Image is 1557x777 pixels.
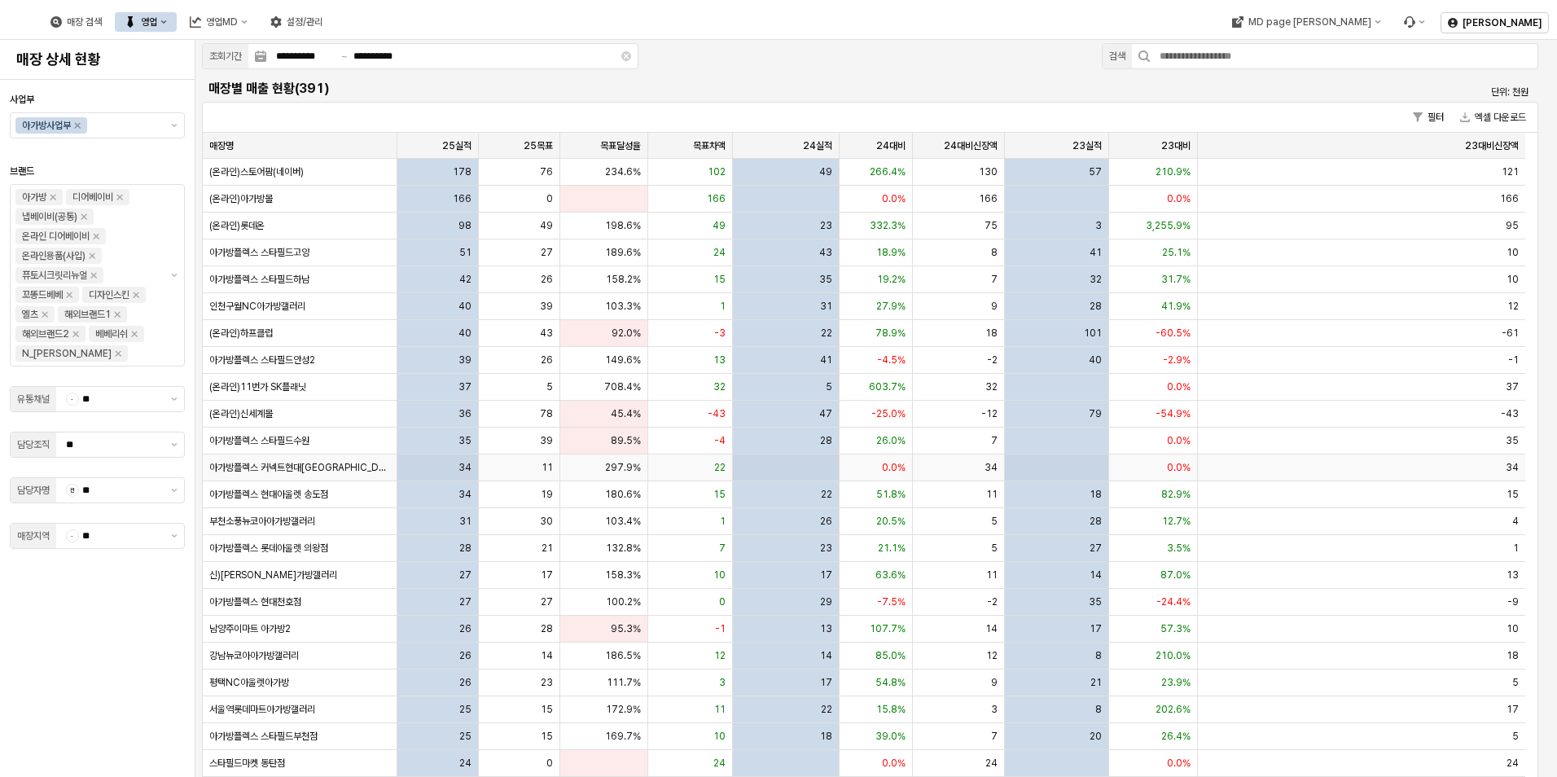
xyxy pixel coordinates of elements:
span: 27 [459,595,471,608]
span: 234.6% [605,165,641,178]
div: MD page [PERSON_NAME] [1248,16,1371,28]
span: 17 [820,568,832,582]
span: 166 [453,192,471,205]
span: 76 [540,165,553,178]
span: (온라인)아가방몰 [209,192,273,205]
div: Remove 디어베이비 [116,194,123,200]
span: 41 [1090,246,1102,259]
button: 영업MD [180,12,257,32]
span: 92.0% [612,327,641,340]
span: 강남뉴코아아가방갤러리 [209,649,299,662]
span: 75 [985,219,998,232]
span: 49 [713,219,726,232]
span: 10 [1507,622,1519,635]
span: 13 [1507,568,1519,582]
span: -1 [1508,353,1519,367]
span: 8 [1095,649,1102,662]
div: 유통채널 [17,391,50,407]
span: 5 [1512,676,1519,689]
span: 24대비신장액 [944,139,998,152]
span: 25.1% [1162,246,1191,259]
span: 22 [821,327,832,340]
span: 28 [541,622,553,635]
div: Remove 해외브랜드2 [72,331,79,337]
span: 26 [459,649,471,662]
span: 아가방플렉스 커넥트현대[GEOGRAPHIC_DATA] [209,461,390,474]
span: 28 [820,434,832,447]
span: 신)[PERSON_NAME]가방갤러리 [209,568,337,582]
span: 35 [1089,595,1102,608]
div: Remove 퓨토시크릿리뉴얼 [90,272,97,279]
span: 3 [1095,219,1102,232]
span: 11 [714,703,726,716]
span: 95.3% [611,622,641,635]
span: 43 [540,327,553,340]
span: 42 [459,273,471,286]
span: 1 [1513,542,1519,555]
span: 27 [459,568,471,582]
button: MD page [PERSON_NAME] [1221,12,1390,32]
h4: 매장 상세 현황 [16,51,178,68]
span: 7 [719,542,726,555]
span: 34 [458,488,471,501]
div: 아가방 [22,189,46,205]
span: 23 [820,542,832,555]
span: 12 [986,649,998,662]
div: 영업 [115,12,177,32]
button: 제안 사항 표시 [164,113,184,138]
div: 꼬똥드베베 [22,287,63,303]
span: 23.9% [1161,676,1191,689]
span: 49 [819,165,832,178]
div: 디자인스킨 [89,287,129,303]
span: 20.5% [876,515,906,528]
span: 브랜드 [10,165,34,177]
span: 7 [991,273,998,286]
span: -4.5% [877,353,906,367]
span: 39 [540,300,553,313]
span: 132.8% [606,542,641,555]
span: 37 [1506,380,1519,393]
span: 18 [985,327,998,340]
span: 15 [713,273,726,286]
span: 9 [991,676,998,689]
p: 단위: 천원 [1326,85,1528,99]
button: 매장 검색 [41,12,112,32]
span: 101 [1084,327,1102,340]
span: 34 [458,461,471,474]
span: 5 [991,515,998,528]
div: Remove 디자인스킨 [133,292,139,298]
span: 30 [540,515,553,528]
button: 엑셀 다운로드 [1454,108,1533,127]
span: -12 [981,407,998,420]
span: 34 [1506,461,1519,474]
span: 32 [985,380,998,393]
button: 필터 [1406,108,1450,127]
span: 172.9% [606,703,641,716]
span: 0.0% [1167,380,1191,393]
span: -9 [1507,595,1519,608]
span: 아가방플렉스 스타필드하남 [209,273,309,286]
span: 43 [819,246,832,259]
h5: 매장별 매출 현황(391) [208,81,1198,97]
span: 45.4% [611,407,641,420]
div: Remove 아가방 [50,194,56,200]
span: 0.0% [1167,461,1191,474]
div: Remove 베베리쉬 [131,331,138,337]
span: 27.9% [876,300,906,313]
span: 3,255.9% [1146,219,1191,232]
span: 89.5% [611,434,641,447]
span: 24실적 [803,139,832,152]
span: 198.6% [605,219,641,232]
span: 부천소풍뉴코아아가방갤러리 [209,515,315,528]
span: 18.9% [876,246,906,259]
span: 7 [991,434,998,447]
span: 17 [1090,622,1102,635]
span: 26 [459,622,471,635]
span: 목표달성율 [600,139,641,152]
div: MD page 이동 [1221,12,1390,32]
span: (온라인)11번가 SK플래닛 [209,380,306,393]
span: 3 [719,676,726,689]
div: Remove N_이야이야오 [115,350,121,357]
span: -54.9% [1156,407,1191,420]
span: 103.3% [605,300,641,313]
